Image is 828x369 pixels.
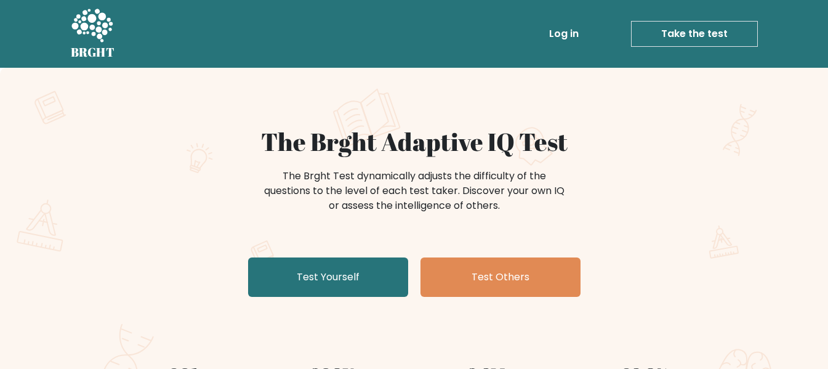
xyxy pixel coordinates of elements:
[631,21,758,47] a: Take the test
[71,5,115,63] a: BRGHT
[248,257,408,297] a: Test Yourself
[420,257,581,297] a: Test Others
[114,127,715,156] h1: The Brght Adaptive IQ Test
[544,22,584,46] a: Log in
[260,169,568,213] div: The Brght Test dynamically adjusts the difficulty of the questions to the level of each test take...
[71,45,115,60] h5: BRGHT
